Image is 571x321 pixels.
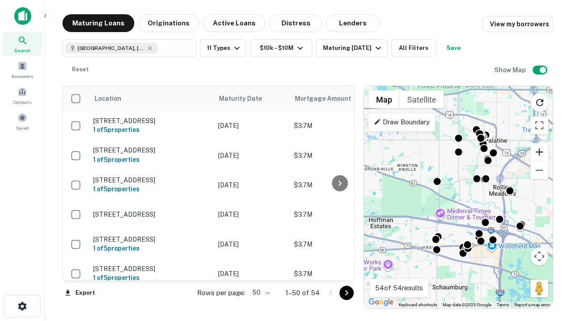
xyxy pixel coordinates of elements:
a: Search [3,32,42,56]
button: Maturing Loans [62,14,134,32]
p: [STREET_ADDRESS] [93,235,209,243]
span: Mortgage Amount [295,93,363,104]
button: $10k - $10M [250,39,312,57]
a: Open this area in Google Maps (opens a new window) [366,296,396,308]
a: Contacts [3,83,42,107]
button: Zoom out [530,161,548,179]
h6: 1 of 5 properties [93,273,209,283]
button: Maturing [DATE] [316,39,388,57]
img: Google [366,296,396,308]
p: [DATE] [218,121,285,131]
p: [DATE] [218,210,285,219]
p: Rows per page: [197,288,245,298]
img: capitalize-icon.png [14,7,31,25]
a: Terms (opens in new tab) [497,302,509,307]
button: Drag Pegman onto the map to open Street View [530,280,548,297]
p: $3.7M [294,269,383,279]
span: Contacts [13,99,31,106]
h6: 1 of 5 properties [93,155,209,165]
h6: 1 of 5 properties [93,125,209,135]
button: Reset [66,61,95,78]
p: [STREET_ADDRESS] [93,176,209,184]
th: Mortgage Amount [290,86,388,111]
span: [GEOGRAPHIC_DATA], [GEOGRAPHIC_DATA] [78,44,145,52]
p: $3.7M [294,210,383,219]
button: Show street map [368,91,400,108]
p: $3.7M [294,239,383,249]
button: Originations [138,14,199,32]
span: Borrowers [12,73,33,80]
button: Toggle fullscreen view [530,116,548,134]
p: $3.7M [294,121,383,131]
a: Borrowers [3,58,42,82]
h6: 1 of 5 properties [93,184,209,194]
span: Map data ©2025 Google [443,302,491,307]
button: Zoom in [530,143,548,161]
p: [DATE] [218,269,285,279]
span: Location [94,93,121,104]
button: Export [62,286,97,300]
a: Saved [3,109,42,133]
span: Saved [16,124,29,132]
div: Maturing [DATE] [323,43,384,53]
button: All Filters [391,39,436,57]
p: $3.7M [294,151,383,160]
span: Maturity Date [219,93,273,104]
button: Distress [269,14,323,32]
div: 0 0 [364,86,553,308]
p: 54 of 54 results [375,283,423,293]
button: Reload search area [530,93,549,112]
p: [DATE] [218,151,285,160]
th: Maturity Date [214,86,290,111]
p: [DATE] [218,239,285,249]
button: Show satellite imagery [400,91,444,108]
a: View my borrowers [483,16,553,32]
h6: 1 of 5 properties [93,243,209,253]
button: Go to next page [339,286,354,300]
p: Draw Boundary [374,117,430,128]
p: [STREET_ADDRESS] [93,210,209,218]
button: 11 Types [200,39,246,57]
p: [STREET_ADDRESS] [93,265,209,273]
a: Report a map error [514,302,550,307]
p: [STREET_ADDRESS] [93,117,209,125]
p: $3.7M [294,180,383,190]
button: Lenders [326,14,380,32]
button: Save your search to get updates of matches that match your search criteria. [439,39,468,57]
th: Location [89,86,214,111]
button: Active Loans [203,14,265,32]
p: 1–50 of 54 [285,288,320,298]
p: [STREET_ADDRESS] [93,146,209,154]
button: Keyboard shortcuts [399,302,437,308]
span: Search [14,47,30,54]
h6: Show Map [494,65,527,75]
p: [DATE] [218,180,285,190]
iframe: Chat Widget [526,221,571,264]
div: 50 [249,286,271,299]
